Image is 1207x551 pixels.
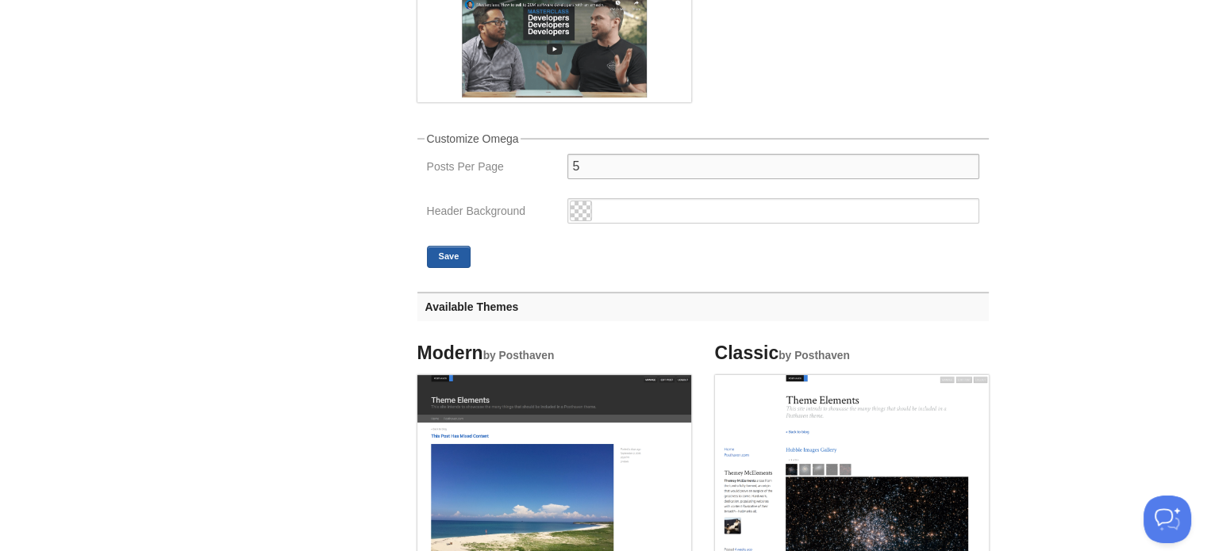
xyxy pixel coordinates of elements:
[483,350,555,362] small: by Posthaven
[427,246,471,268] button: Save
[427,205,558,220] label: Header Background
[427,161,558,176] label: Posts Per Page
[715,343,989,363] h4: Classic
[425,133,521,144] legend: Customize Omega
[778,350,850,362] small: by Posthaven
[1144,496,1191,543] iframe: Help Scout Beacon - Open
[417,292,989,321] h3: Available Themes
[417,343,691,363] h4: Modern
